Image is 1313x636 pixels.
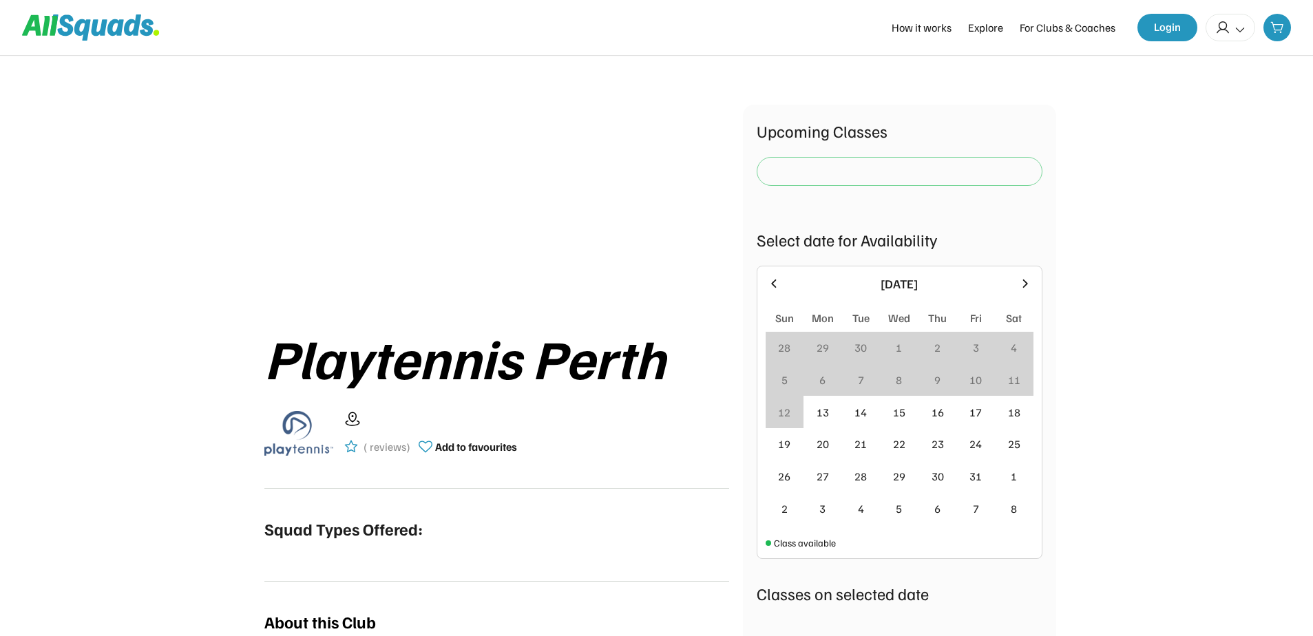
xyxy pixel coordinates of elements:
[1008,436,1020,452] div: 25
[969,404,982,421] div: 17
[934,339,941,356] div: 2
[888,310,910,326] div: Wed
[812,310,834,326] div: Mon
[817,468,829,485] div: 27
[1011,468,1017,485] div: 1
[264,516,423,541] div: Squad Types Offered:
[817,404,829,421] div: 13
[819,372,826,388] div: 6
[858,372,864,388] div: 7
[264,327,729,388] div: Playtennis Perth
[307,105,686,310] img: yH5BAEAAAAALAAAAAABAAEAAAIBRAA7
[1006,310,1022,326] div: Sat
[896,372,902,388] div: 8
[757,118,1042,143] div: Upcoming Classes
[435,438,517,455] div: Add to favourites
[364,438,410,455] div: ( reviews)
[757,581,1042,606] div: Classes on selected date
[1020,19,1115,36] div: For Clubs & Coaches
[778,468,790,485] div: 26
[781,372,788,388] div: 5
[854,468,867,485] div: 28
[892,19,952,36] div: How it works
[970,310,982,326] div: Fri
[757,227,1042,252] div: Select date for Availability
[781,500,788,517] div: 2
[969,372,982,388] div: 10
[817,436,829,452] div: 20
[893,404,905,421] div: 15
[854,339,867,356] div: 30
[858,500,864,517] div: 4
[819,500,826,517] div: 3
[973,339,979,356] div: 3
[817,339,829,356] div: 29
[1011,339,1017,356] div: 4
[1008,372,1020,388] div: 11
[896,339,902,356] div: 1
[264,399,333,467] img: playtennis%20blue%20logo%201.png
[893,468,905,485] div: 29
[854,404,867,421] div: 14
[789,275,1010,293] div: [DATE]
[893,436,905,452] div: 22
[1008,404,1020,421] div: 18
[778,436,790,452] div: 19
[775,310,794,326] div: Sun
[932,404,944,421] div: 16
[932,468,944,485] div: 30
[778,404,790,421] div: 12
[969,468,982,485] div: 31
[969,436,982,452] div: 24
[968,19,1003,36] div: Explore
[973,500,979,517] div: 7
[932,436,944,452] div: 23
[264,609,376,634] div: About this Club
[774,536,836,550] div: Class available
[928,310,947,326] div: Thu
[1011,500,1017,517] div: 8
[778,339,790,356] div: 28
[852,310,870,326] div: Tue
[1137,14,1197,41] button: Login
[934,500,941,517] div: 6
[934,372,941,388] div: 9
[896,500,902,517] div: 5
[854,436,867,452] div: 21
